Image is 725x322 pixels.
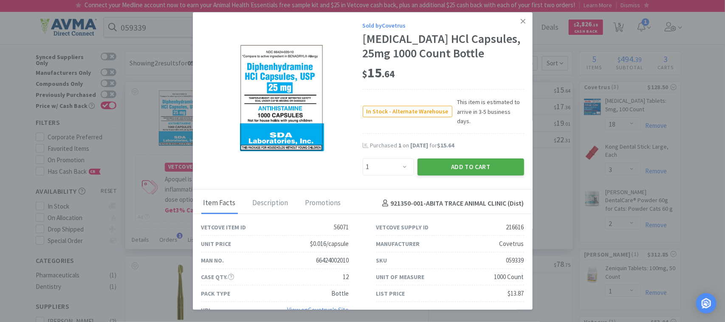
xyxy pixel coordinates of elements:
[343,272,349,282] div: 12
[376,272,425,282] div: Unit of Measure
[696,293,717,314] div: Open Intercom Messenger
[334,222,349,232] div: 56071
[288,306,349,314] a: View onCovetrus's Site
[363,106,452,117] span: In Stock - Alternate Warehouse
[201,305,212,315] div: URL
[201,239,231,249] div: Unit Price
[382,68,395,80] span: . 64
[201,223,246,232] div: Vetcove Item ID
[506,222,524,232] div: 216616
[201,256,224,265] div: Man No.
[332,288,349,299] div: Bottle
[363,21,524,30] div: Sold by Covetrus
[418,158,524,175] button: Add to Cart
[310,239,349,249] div: $0.016/capsule
[411,141,429,149] span: [DATE]
[201,272,234,282] div: Case Qty.
[370,141,524,150] div: Purchased on for
[251,193,291,214] div: Description
[399,141,402,149] span: 1
[363,32,524,60] div: [MEDICAL_DATA] HCl Capsules, 25mg 1000 Count Bottle
[494,272,524,282] div: 1000 Count
[506,255,524,266] div: 059339
[363,64,395,81] span: 15
[316,255,349,266] div: 66424002010
[376,223,429,232] div: Vetcove Supply ID
[508,288,524,299] div: $13.87
[201,289,231,298] div: Pack Type
[240,45,324,151] img: 2adf893d23ed4f8da2466139f4d40434_216616.png
[437,141,454,149] span: $15.64
[376,256,387,265] div: SKU
[452,97,524,126] span: This item is estimated to arrive in 3-5 business days.
[379,198,524,209] h4: 921350-001 - ABITA TRACE ANIMAL CLINIC (Dist)
[376,289,405,298] div: List Price
[363,68,368,80] span: $
[201,193,238,214] div: Item Facts
[499,239,524,249] div: Covetrus
[376,239,420,249] div: Manufacturer
[303,193,343,214] div: Promotions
